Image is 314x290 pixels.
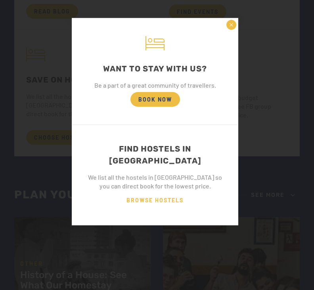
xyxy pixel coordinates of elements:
[84,143,226,167] div: FIND HOSTELS IN [GEOGRAPHIC_DATA]
[119,193,191,207] span: BROWSE HOSTELS
[226,20,236,30] button: ×
[84,81,226,90] div: Be a part of a great community of travellers.
[72,18,238,125] a: WANT TO STAY WITH US? Be a part of a great community of travellers. BOOK NOW
[130,92,180,107] span: BOOK NOW
[72,125,238,225] a: FIND HOSTELS IN [GEOGRAPHIC_DATA] We list all the hostels in [GEOGRAPHIC_DATA] so you can direct ...
[84,173,226,190] div: We list all the hostels in [GEOGRAPHIC_DATA] so you can direct book for the lowest price.
[84,63,226,75] div: WANT TO STAY WITH US?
